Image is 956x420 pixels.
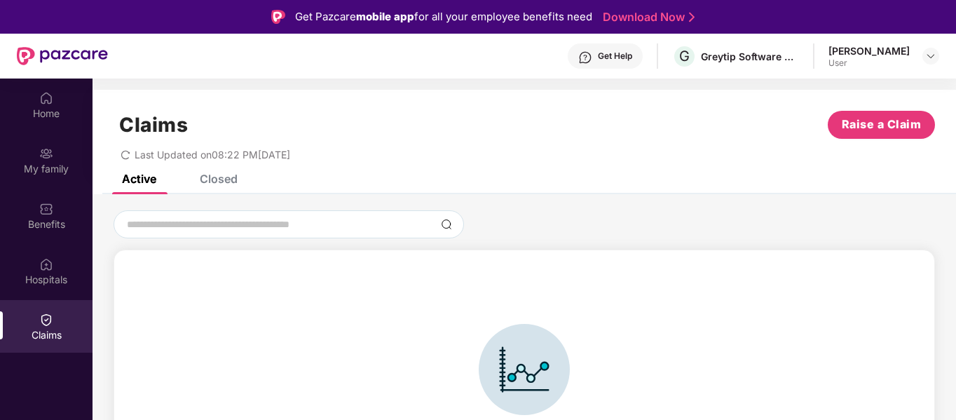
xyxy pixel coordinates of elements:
img: svg+xml;base64,PHN2ZyBpZD0iU2VhcmNoLTMyeDMyIiB4bWxucz0iaHR0cDovL3d3dy53My5vcmcvMjAwMC9zdmciIHdpZH... [441,219,452,230]
img: svg+xml;base64,PHN2ZyBpZD0iQ2xhaW0iIHhtbG5zPSJodHRwOi8vd3d3LnczLm9yZy8yMDAwL3N2ZyIgd2lkdGg9IjIwIi... [39,313,53,327]
div: Closed [200,172,238,186]
img: svg+xml;base64,PHN2ZyBpZD0iSG9zcGl0YWxzIiB4bWxucz0iaHR0cDovL3d3dy53My5vcmcvMjAwMC9zdmciIHdpZHRoPS... [39,257,53,271]
img: svg+xml;base64,PHN2ZyBpZD0iSGVscC0zMngzMiIgeG1sbnM9Imh0dHA6Ly93d3cudzMub3JnLzIwMDAvc3ZnIiB3aWR0aD... [578,50,592,65]
img: svg+xml;base64,PHN2ZyBpZD0iSG9tZSIgeG1sbnM9Imh0dHA6Ly93d3cudzMub3JnLzIwMDAvc3ZnIiB3aWR0aD0iMjAiIG... [39,91,53,105]
div: [PERSON_NAME] [828,44,910,57]
div: Get Pazcare for all your employee benefits need [295,8,592,25]
h1: Claims [119,113,188,137]
span: redo [121,149,130,161]
div: Active [122,172,156,186]
span: Raise a Claim [842,116,922,133]
div: User [828,57,910,69]
img: Stroke [689,10,695,25]
span: G [679,48,690,65]
strong: mobile app [356,10,414,23]
span: Last Updated on 08:22 PM[DATE] [135,149,290,161]
button: Raise a Claim [828,111,935,139]
img: svg+xml;base64,PHN2ZyBpZD0iQmVuZWZpdHMiIHhtbG5zPSJodHRwOi8vd3d3LnczLm9yZy8yMDAwL3N2ZyIgd2lkdGg9Ij... [39,202,53,216]
img: Logo [271,10,285,24]
img: svg+xml;base64,PHN2ZyBpZD0iRHJvcGRvd24tMzJ4MzIiIHhtbG5zPSJodHRwOi8vd3d3LnczLm9yZy8yMDAwL3N2ZyIgd2... [925,50,936,62]
div: Get Help [598,50,632,62]
img: svg+xml;base64,PHN2ZyBpZD0iSWNvbl9DbGFpbSIgZGF0YS1uYW1lPSJJY29uIENsYWltIiB4bWxucz0iaHR0cDovL3d3dy... [479,324,570,415]
a: Download Now [603,10,690,25]
div: Greytip Software Private Limited [701,50,799,63]
img: svg+xml;base64,PHN2ZyB3aWR0aD0iMjAiIGhlaWdodD0iMjAiIHZpZXdCb3g9IjAgMCAyMCAyMCIgZmlsbD0ibm9uZSIgeG... [39,147,53,161]
img: New Pazcare Logo [17,47,108,65]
